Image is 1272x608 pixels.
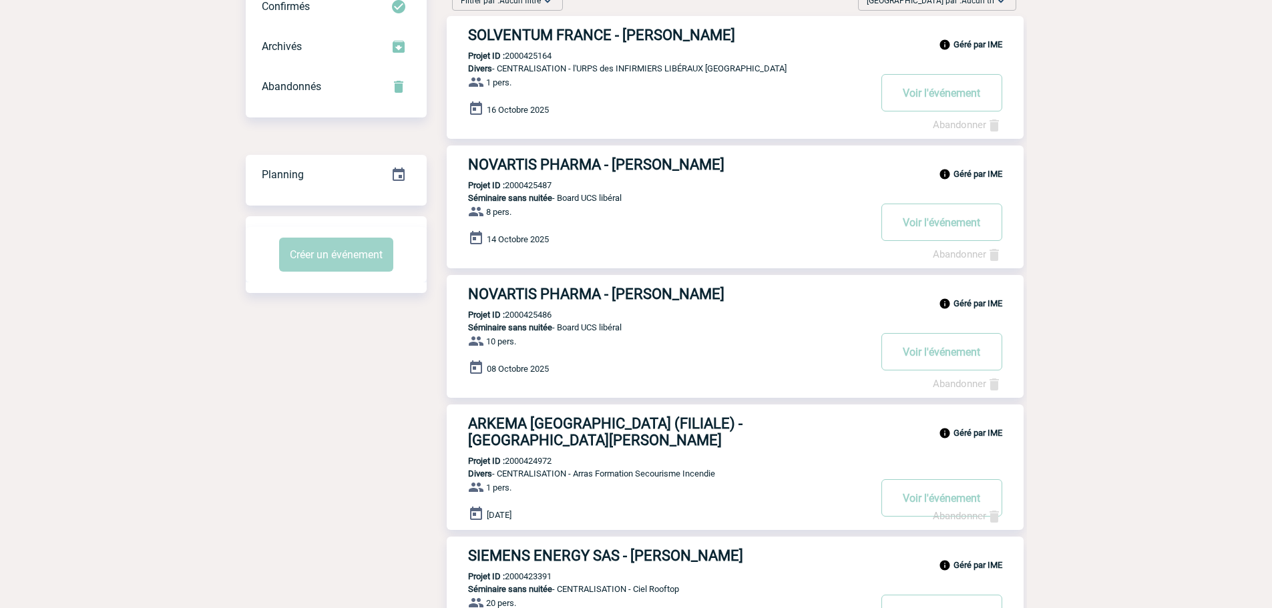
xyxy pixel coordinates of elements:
h3: SOLVENTUM FRANCE - [PERSON_NAME] [468,27,869,43]
button: Voir l'événement [881,333,1002,370]
span: 10 pers. [486,336,516,346]
p: 2000423391 [447,571,552,581]
span: Séminaire sans nuitée [468,322,552,332]
span: Séminaire sans nuitée [468,193,552,203]
img: info_black_24dp.svg [939,559,951,571]
img: info_black_24dp.svg [939,39,951,51]
p: - CENTRALISATION - Arras Formation Secourisme Incendie [447,469,869,479]
a: NOVARTIS PHARMA - [PERSON_NAME] [447,286,1024,302]
b: Projet ID : [468,571,505,581]
button: Voir l'événement [881,204,1002,241]
button: Voir l'événement [881,479,1002,517]
a: Planning [246,154,427,194]
button: Voir l'événement [881,74,1002,111]
div: Retrouvez ici tous vos événements organisés par date et état d'avancement [246,155,427,195]
span: Séminaire sans nuitée [468,584,552,594]
span: Divers [468,63,492,73]
h3: NOVARTIS PHARMA - [PERSON_NAME] [468,156,869,173]
span: 1 pers. [486,77,511,87]
a: SIEMENS ENERGY SAS - [PERSON_NAME] [447,547,1024,564]
b: Projet ID : [468,51,505,61]
span: 20 pers. [486,598,516,608]
a: ARKEMA [GEOGRAPHIC_DATA] (FILIALE) - [GEOGRAPHIC_DATA][PERSON_NAME] [447,415,1024,448]
span: [DATE] [487,510,511,520]
p: 2000424972 [447,456,552,466]
img: info_black_24dp.svg [939,298,951,310]
a: Abandonner [933,248,1002,260]
a: Abandonner [933,510,1002,522]
span: 8 pers. [486,207,511,217]
b: Géré par IME [953,39,1002,49]
div: Retrouvez ici tous les événements que vous avez décidé d'archiver [246,27,427,67]
img: info_black_24dp.svg [939,427,951,439]
h3: ARKEMA [GEOGRAPHIC_DATA] (FILIALE) - [GEOGRAPHIC_DATA][PERSON_NAME] [468,415,869,448]
span: Archivés [262,40,302,53]
h3: NOVARTIS PHARMA - [PERSON_NAME] [468,286,869,302]
p: 2000425487 [447,180,552,190]
span: Abandonnés [262,80,321,93]
p: 2000425486 [447,310,552,320]
span: 08 Octobre 2025 [487,364,549,374]
b: Géré par IME [953,298,1002,308]
span: 16 Octobre 2025 [487,105,549,115]
button: Créer un événement [279,238,393,272]
b: Projet ID : [468,310,505,320]
a: SOLVENTUM FRANCE - [PERSON_NAME] [447,27,1024,43]
h3: SIEMENS ENERGY SAS - [PERSON_NAME] [468,547,869,564]
b: Géré par IME [953,560,1002,570]
p: - Board UCS libéral [447,322,869,332]
a: Abandonner [933,119,1002,131]
div: Retrouvez ici tous vos événements annulés [246,67,427,107]
b: Géré par IME [953,428,1002,438]
b: Géré par IME [953,169,1002,179]
p: - CENTRALISATION - l'URPS des INFIRMIERS LIBÉRAUX [GEOGRAPHIC_DATA] [447,63,869,73]
p: - CENTRALISATION - Ciel Rooftop [447,584,869,594]
span: 1 pers. [486,483,511,493]
b: Projet ID : [468,180,505,190]
span: 14 Octobre 2025 [487,234,549,244]
span: Divers [468,469,492,479]
a: Abandonner [933,378,1002,390]
img: info_black_24dp.svg [939,168,951,180]
p: - Board UCS libéral [447,193,869,203]
span: Planning [262,168,304,181]
a: NOVARTIS PHARMA - [PERSON_NAME] [447,156,1024,173]
b: Projet ID : [468,456,505,466]
p: 2000425164 [447,51,552,61]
